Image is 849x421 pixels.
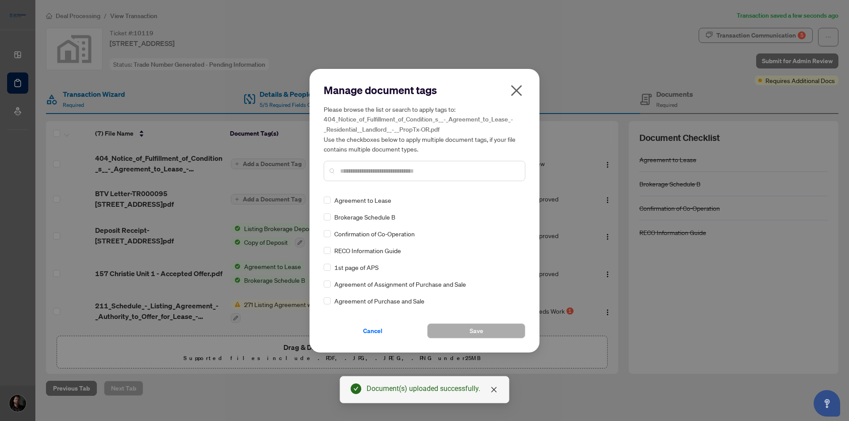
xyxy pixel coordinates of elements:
button: Open asap [814,390,840,417]
span: Brokerage Schedule B [334,212,395,222]
span: close [509,83,524,98]
span: Agreement of Assignment of Purchase and Sale [334,279,466,289]
span: RECO Information Guide [334,246,401,255]
span: close [490,386,497,393]
span: Agreement of Purchase and Sale [334,296,424,306]
h2: Manage document tags [324,83,525,97]
a: Close [489,385,499,394]
span: Cancel [363,324,382,338]
div: Document(s) uploaded successfully. [367,383,498,394]
span: Confirmation of Co-Operation [334,229,415,239]
span: check-circle [351,383,361,394]
span: 1st page of APS [334,262,379,272]
span: Agreement to Lease [334,195,391,205]
button: Cancel [324,323,422,338]
button: Save [427,323,525,338]
span: 404_Notice_of_Fulfillment_of_Condition_s__-_Agreement_to_Lease_-_Residential__Landlord__-__PropTx... [324,115,513,133]
h5: Please browse the list or search to apply tags to: Use the checkboxes below to apply multiple doc... [324,104,525,154]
